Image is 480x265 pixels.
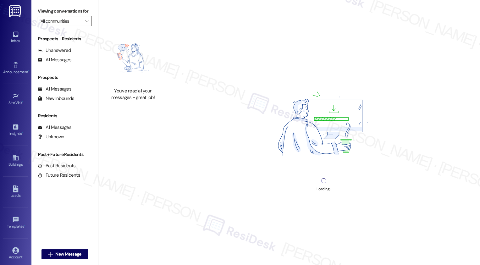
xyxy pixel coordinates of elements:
[3,122,28,139] a: Insights •
[41,249,88,259] button: New Message
[38,172,80,179] div: Future Residents
[85,19,88,24] i: 
[31,113,98,119] div: Residents
[31,74,98,81] div: Prospects
[3,152,28,169] a: Buildings
[31,36,98,42] div: Prospects + Residents
[38,95,74,102] div: New Inbounds
[24,223,25,228] span: •
[9,5,22,17] img: ResiDesk Logo
[55,251,81,257] span: New Message
[3,91,28,108] a: Site Visit •
[317,186,331,192] div: Loading...
[48,252,53,257] i: 
[3,184,28,201] a: Leads
[38,134,64,140] div: Unknown
[31,151,98,158] div: Past + Future Residents
[105,31,161,85] img: empty-state
[38,47,71,54] div: Unanswered
[3,214,28,231] a: Templates •
[38,124,71,131] div: All Messages
[41,16,82,26] input: All communities
[38,86,71,92] div: All Messages
[3,245,28,262] a: Account
[3,29,28,46] a: Inbox
[23,100,24,104] span: •
[38,163,76,169] div: Past Residents
[38,57,71,63] div: All Messages
[22,130,23,135] span: •
[38,6,92,16] label: Viewing conversations for
[28,69,29,73] span: •
[105,88,161,101] div: You've read all your messages - great job!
